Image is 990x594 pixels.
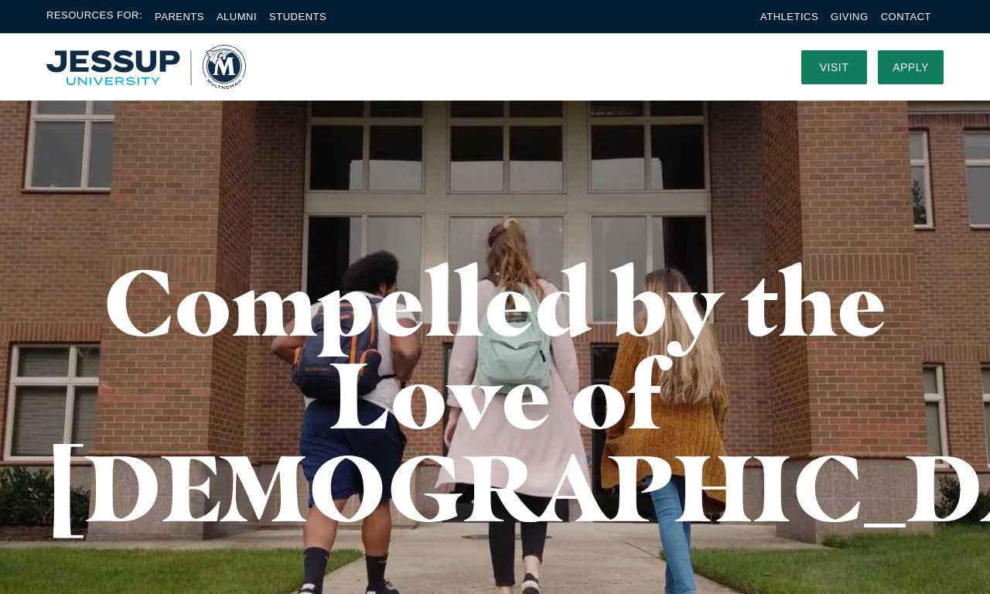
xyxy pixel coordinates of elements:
[760,11,818,22] a: Athletics
[269,11,326,22] a: Students
[801,50,867,84] a: Visit
[155,11,204,22] a: Parents
[831,11,869,22] a: Giving
[46,45,246,90] img: Multnomah University Logo
[46,45,246,90] a: Home
[878,50,944,84] a: Apply
[46,8,142,26] span: Resources For:
[881,11,931,22] a: Contact
[217,11,257,22] a: Alumni
[46,255,944,534] h1: Compelled by the Love of [DEMOGRAPHIC_DATA]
